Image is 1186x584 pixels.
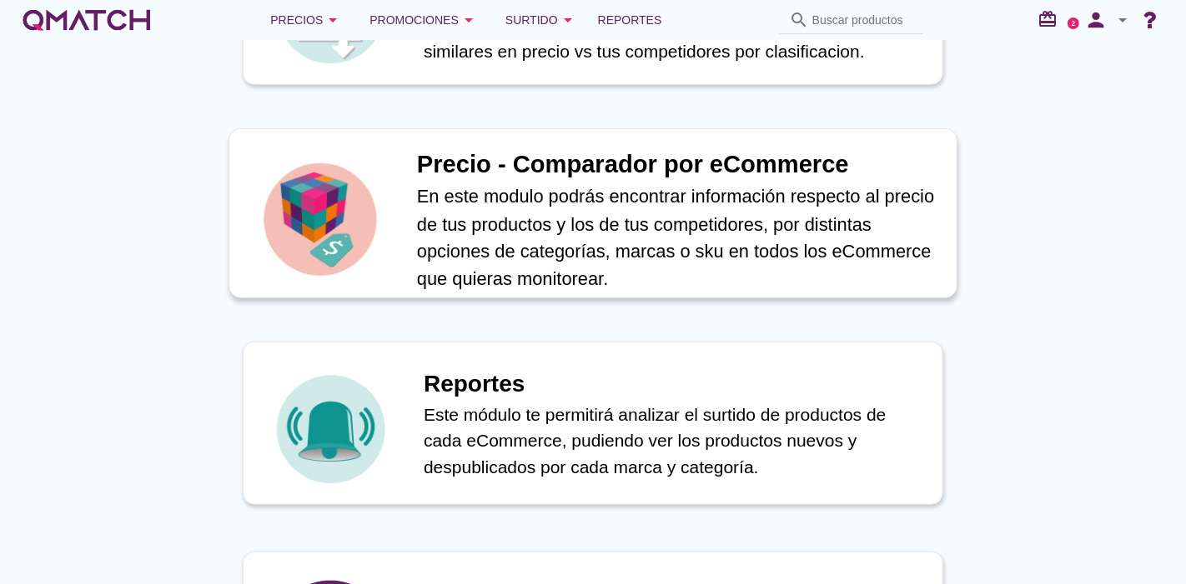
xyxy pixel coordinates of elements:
a: iconPrecio - Comparador por eCommerceEn este modulo podrás encontrar información respecto al prec... [219,132,967,295]
i: arrow_drop_down [1113,10,1133,30]
i: search [789,10,809,30]
button: Surtido [492,3,591,37]
i: redeem [1038,9,1064,29]
i: arrow_drop_down [459,10,479,30]
a: white-qmatch-logo [20,3,153,37]
a: iconReportesEste módulo te permitirá analizar el surtido de productos de cada eCommerce, pudiendo... [219,342,967,505]
p: En este modulo podrás encontrar información respecto al precio de tus productos y los de tus comp... [417,183,939,292]
div: Precios [270,10,343,30]
img: icon [259,158,381,280]
a: Reportes [591,3,669,37]
span: Reportes [598,10,662,30]
text: 2 [1072,19,1076,27]
a: 2 [1068,17,1079,29]
input: Buscar productos [812,7,914,33]
h1: Precio - Comparador por eCommerce [417,147,939,183]
div: Promociones [369,10,479,30]
button: Precios [257,3,356,37]
i: arrow_drop_down [558,10,578,30]
img: icon [272,371,389,487]
i: person [1079,8,1113,32]
h1: Reportes [424,367,926,402]
button: Promociones [356,3,492,37]
div: Surtido [505,10,578,30]
i: arrow_drop_down [323,10,343,30]
p: Este módulo te permitirá analizar el surtido de productos de cada eCommerce, pudiendo ver los pro... [424,402,926,481]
